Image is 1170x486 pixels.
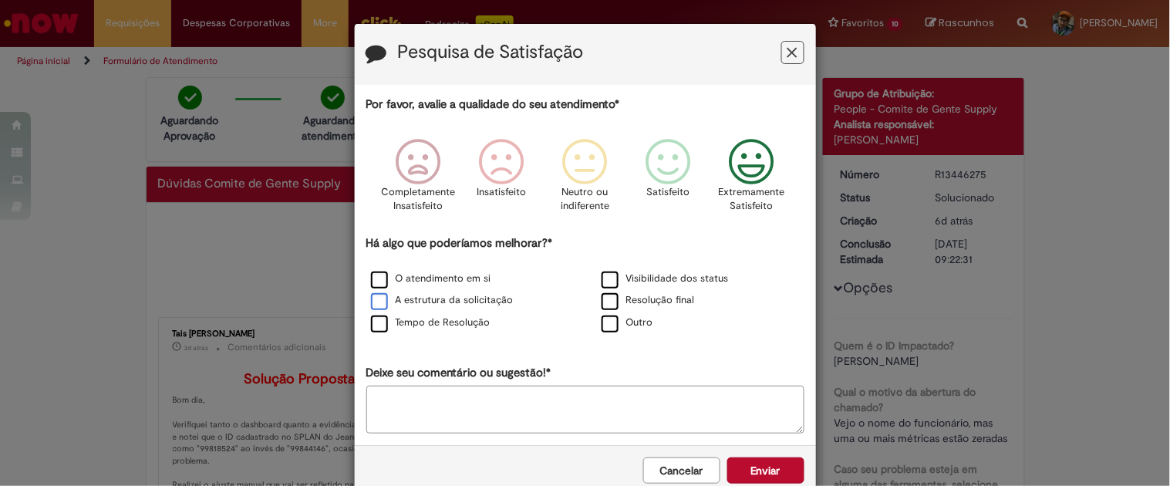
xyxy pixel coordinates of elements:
[647,185,690,200] p: Satisfeito
[366,96,620,113] label: Por favor, avalie a qualidade do seu atendimento*
[462,127,541,233] div: Insatisfeito
[381,185,455,214] p: Completamente Insatisfeito
[398,42,584,62] label: Pesquisa de Satisfação
[719,185,785,214] p: Extremamente Satisfeito
[643,457,720,484] button: Cancelar
[557,185,612,214] p: Neutro ou indiferente
[602,316,653,330] label: Outro
[371,316,491,330] label: Tempo de Resolução
[477,185,526,200] p: Insatisfeito
[366,365,551,381] label: Deixe seu comentário ou sugestão!*
[602,272,729,286] label: Visibilidade dos status
[727,457,804,484] button: Enviar
[371,293,514,308] label: A estrutura da solicitação
[371,272,491,286] label: O atendimento em si
[545,127,624,233] div: Neutro ou indiferente
[713,127,791,233] div: Extremamente Satisfeito
[366,235,804,335] div: Há algo que poderíamos melhorar?*
[379,127,457,233] div: Completamente Insatisfeito
[602,293,695,308] label: Resolução final
[629,127,708,233] div: Satisfeito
